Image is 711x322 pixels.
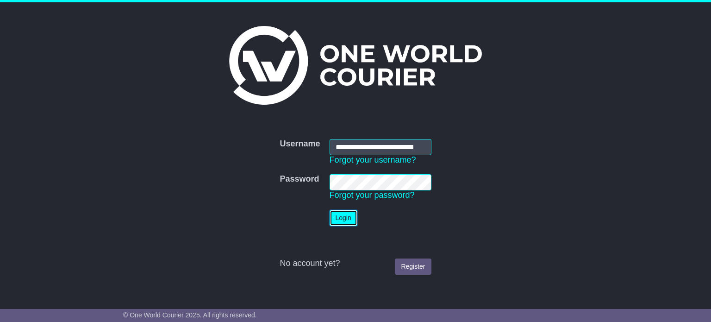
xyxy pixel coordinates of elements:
button: Login [330,210,357,226]
span: © One World Courier 2025. All rights reserved. [123,311,257,319]
a: Forgot your username? [330,155,416,164]
div: No account yet? [280,259,431,269]
label: Username [280,139,320,149]
label: Password [280,174,319,184]
img: One World [229,26,482,105]
a: Forgot your password? [330,190,415,200]
a: Register [395,259,431,275]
